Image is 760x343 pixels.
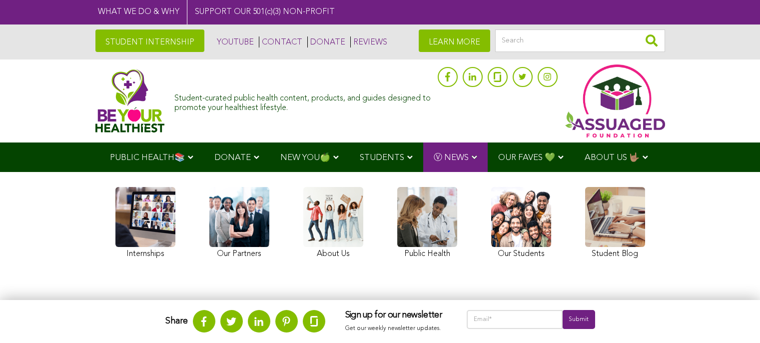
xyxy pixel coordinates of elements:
[467,310,563,329] input: Email*
[214,153,251,162] span: DONATE
[214,36,254,47] a: YOUTUBE
[494,72,501,82] img: glassdoor
[345,310,447,321] h3: Sign up for our newsletter
[259,36,302,47] a: CONTACT
[165,316,188,325] strong: Share
[110,153,185,162] span: PUBLIC HEALTH📚
[495,29,665,52] input: Search
[345,323,447,334] p: Get our weekly newsletter updates.
[307,36,345,47] a: DONATE
[95,29,204,52] a: STUDENT INTERNSHIP
[360,153,404,162] span: STUDENTS
[350,36,387,47] a: REVIEWS
[434,153,469,162] span: Ⓥ NEWS
[280,153,330,162] span: NEW YOU🍏
[563,310,595,329] input: Submit
[585,153,640,162] span: ABOUT US 🤟🏽
[310,316,318,326] img: glassdoor.svg
[95,69,165,132] img: Assuaged
[95,142,665,172] div: Navigation Menu
[498,153,555,162] span: OUR FAVES 💚
[565,64,665,137] img: Assuaged App
[419,29,490,52] a: LEARN MORE
[174,89,432,113] div: Student-curated public health content, products, and guides designed to promote your healthiest l...
[710,295,760,343] iframe: Chat Widget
